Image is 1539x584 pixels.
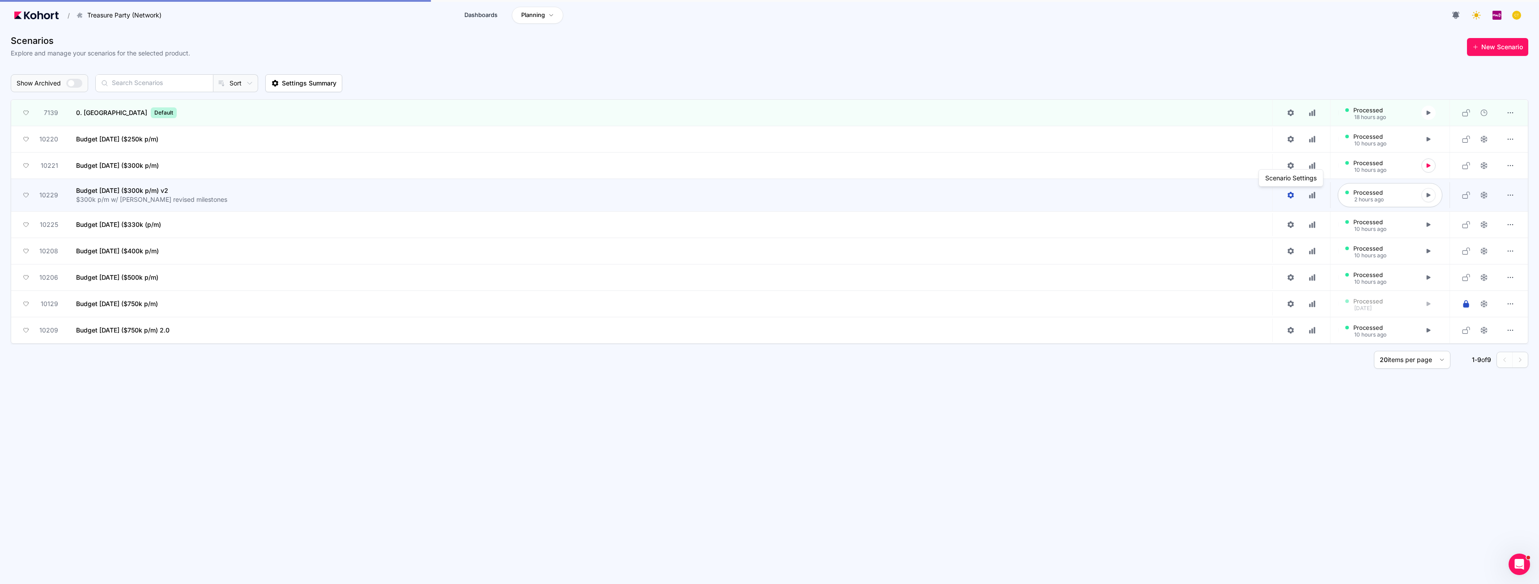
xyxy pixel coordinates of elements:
h1: Kohort AI [43,4,77,11]
span: Processed [1353,158,1383,167]
span: Scenarios [11,36,54,45]
span: Processed [1353,188,1383,197]
img: logo_PlayQ_20230721100321046856.png [1492,11,1501,20]
textarea: Message… [8,267,171,282]
span: Processed [1353,297,1383,306]
span: Budget [DATE] ($300k p/m) [76,161,159,170]
div: I don't understand why one of our scenarios automatically drops CPI down to a low amount and fixe... [32,26,172,80]
span: Budget [DATE] ($400k p/m) [76,247,159,256]
span: Budget [DATE] ($250k p/m) [76,135,158,144]
img: Kohort logo [14,11,59,19]
div: 10 hours ago [1345,332,1386,337]
span: Processed [1353,244,1383,253]
span: 9 [1477,356,1481,363]
button: New Scenario [1467,38,1528,56]
span: Budget [DATE] ($750k p/m) 2.0 [76,326,170,335]
span: 20 [1380,356,1388,363]
button: Upload attachment [43,286,50,293]
p: The team can also help [43,11,111,20]
span: 10220 [39,135,58,144]
span: Budget [DATE] ($500k p/m) [76,273,158,282]
div: Kohort AI says… [7,87,172,297]
span: Processed [1353,132,1383,141]
div: 10 hours ago [1345,226,1386,232]
span: Processed [1353,217,1383,226]
div: 10 hours ago [1345,141,1386,146]
a: Planning [512,7,563,24]
a: Source reference 8094806: [16,145,23,152]
span: Treasure Party (Network) [87,11,162,20]
div: I don't understand why one of our scenarios automatically drops CPI down to a low amount and fixe... [39,31,165,75]
button: Home [140,4,157,21]
div: The CPI drop you're seeing is likely due to how forecast marketing spend is calculated. Our syste... [14,93,165,151]
h3: Explore and manage your scenarios for the selected product. [11,49,190,58]
span: $300k p/m w/ [PERSON_NAME] revised milestones [76,196,227,203]
span: 10129 [41,299,58,308]
span: items per page [1388,356,1432,363]
span: Budget [DATE] ($300k p/m) v2 [76,186,168,195]
span: Processed [1353,270,1383,279]
a: Dashboards [455,7,506,24]
span: - [1475,356,1477,363]
span: Dashboards [464,11,497,20]
img: Profile image for Kohort AI [26,5,40,19]
span: 10229 [39,191,58,200]
button: Send a message… [153,282,168,297]
div: 10 hours ago [1345,279,1386,285]
input: Search Scenarios [96,75,213,91]
button: Treasure Party (Network) [72,8,171,23]
span: Default [151,107,177,118]
span: 10221 [41,161,58,170]
span: New Scenario [1481,43,1523,51]
span: Budget [DATE] ($330k (p/m) [76,220,161,229]
span: 9 [1487,356,1491,363]
span: Settings Summary [282,79,336,88]
button: Start recording [57,286,64,293]
span: Planning [521,11,545,20]
span: 10209 [39,326,58,335]
button: 20items per page [1374,351,1450,369]
span: 0. [GEOGRAPHIC_DATA] [76,108,147,117]
span: 10206 [39,273,58,282]
span: 10225 [40,220,58,229]
button: Emoji picker [14,286,21,293]
span: Budget [DATE] ($750k p/m) [76,299,158,308]
div: 10 hours ago [1345,167,1386,173]
div: 18 hours ago [1345,115,1386,120]
span: Processed [1353,323,1383,332]
div: 10 hours ago [1345,253,1386,258]
span: 10208 [39,247,58,256]
div: 2 hours ago [1345,197,1384,202]
span: 1 [1472,356,1475,363]
iframe: Intercom live chat [1509,554,1530,575]
div: [DATE] [1345,306,1372,311]
span: Sort [230,79,242,88]
span: 7139 [44,108,58,117]
button: go back [6,4,23,21]
div: Check your Settings > New Users > Marketing payback period configuration, as this directly impact... [14,230,165,291]
div: ctien@playq.net says… [7,26,172,87]
span: Processed [1353,106,1383,115]
div: This creates a "jump-off point" between actuals and forecast, representing the difference between... [14,155,165,226]
span: / [60,11,70,20]
div: The CPI drop you're seeing is likely due to how forecast marketing spend is calculated. Our syste... [7,87,172,296]
button: Settings Summary [265,74,342,92]
span: of [1481,356,1487,363]
span: Show Archived [17,79,61,88]
button: Gif picker [28,286,35,293]
div: Scenario Settings [1263,171,1318,184]
div: Close [157,4,173,20]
